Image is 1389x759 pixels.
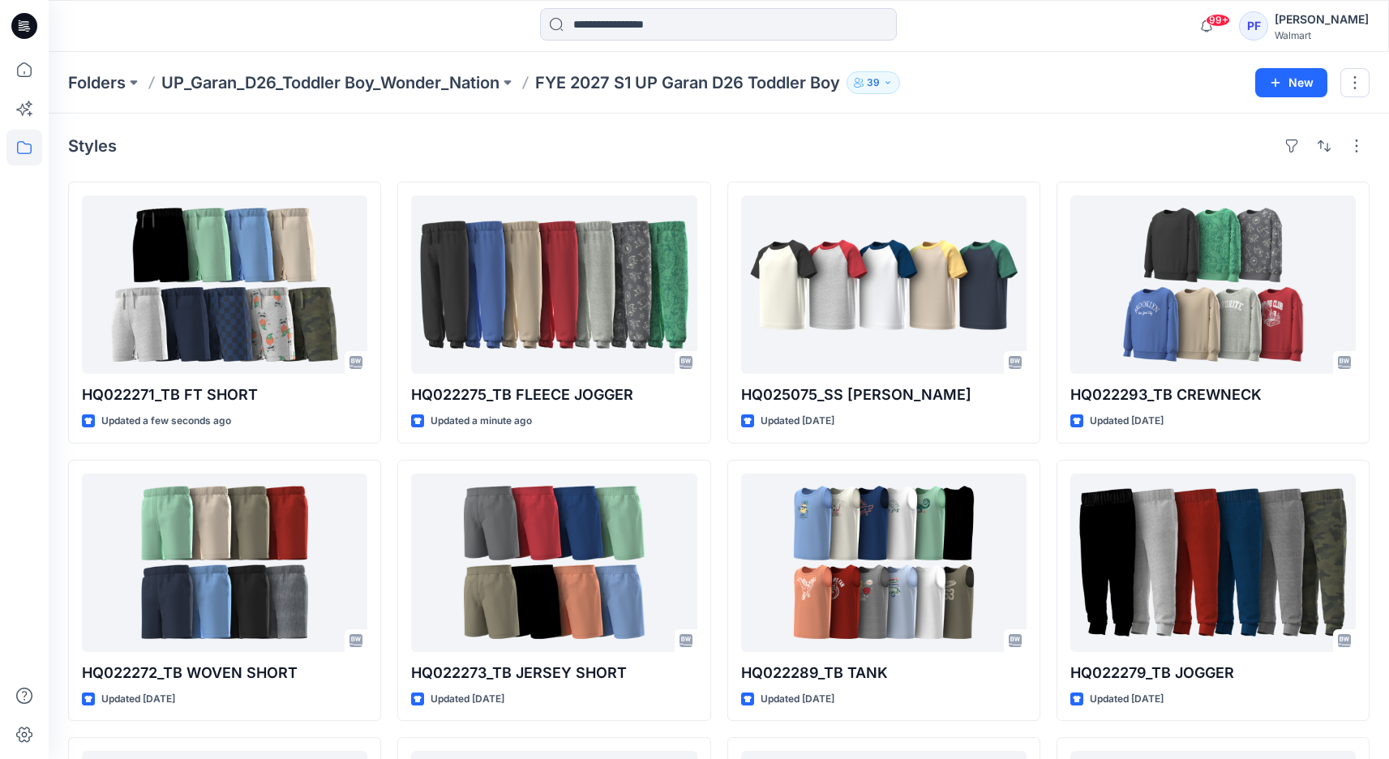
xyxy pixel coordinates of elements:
[82,474,367,652] a: HQ022272_TB WOVEN SHORT
[431,691,504,708] p: Updated [DATE]
[411,662,697,684] p: HQ022273_TB JERSEY SHORT
[82,384,367,406] p: HQ022271_TB FT SHORT
[431,413,532,430] p: Updated a minute ago
[1090,691,1164,708] p: Updated [DATE]
[68,71,126,94] a: Folders
[1070,195,1356,374] a: HQ022293_TB CREWNECK
[1239,11,1268,41] div: PF
[1070,662,1356,684] p: HQ022279_TB JOGGER
[82,195,367,374] a: HQ022271_TB FT SHORT
[741,384,1027,406] p: HQ025075_SS [PERSON_NAME]
[1275,29,1369,41] div: Walmart
[1090,413,1164,430] p: Updated [DATE]
[68,136,117,156] h4: Styles
[847,71,900,94] button: 39
[82,662,367,684] p: HQ022272_TB WOVEN SHORT
[411,384,697,406] p: HQ022275_TB FLEECE JOGGER
[741,474,1027,652] a: HQ022289_TB TANK
[101,413,231,430] p: Updated a few seconds ago
[1255,68,1327,97] button: New
[1070,384,1356,406] p: HQ022293_TB CREWNECK
[761,413,834,430] p: Updated [DATE]
[761,691,834,708] p: Updated [DATE]
[741,195,1027,374] a: HQ025075_SS RAGLAN TEE
[1275,10,1369,29] div: [PERSON_NAME]
[867,74,880,92] p: 39
[741,662,1027,684] p: HQ022289_TB TANK
[161,71,499,94] a: UP_Garan_D26_Toddler Boy_Wonder_Nation
[535,71,840,94] p: FYE 2027 S1 UP Garan D26 Toddler Boy
[101,691,175,708] p: Updated [DATE]
[1070,474,1356,652] a: HQ022279_TB JOGGER
[1206,14,1230,27] span: 99+
[411,195,697,374] a: HQ022275_TB FLEECE JOGGER
[411,474,697,652] a: HQ022273_TB JERSEY SHORT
